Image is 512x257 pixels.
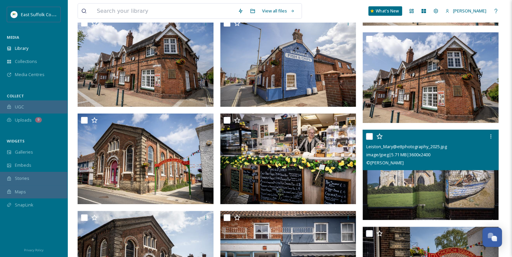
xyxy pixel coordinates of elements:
[442,4,490,18] a: [PERSON_NAME]
[15,162,31,168] span: Embeds
[482,227,502,247] button: Open Chat
[15,189,26,195] span: Maps
[363,32,499,123] img: Leiston_Mary@ettphotography_2025 (13).jpg
[15,104,24,110] span: UGC
[24,248,44,252] span: Privacy Policy
[78,17,214,107] img: Leiston_Mary@ettphotography_2025 (15).jpg
[220,114,356,204] img: Leiston_Mary@ettphotography_2025 (12).jpg
[21,11,61,18] span: East Suffolk Council
[15,117,32,123] span: Uploads
[366,143,447,150] span: Leiston_Mary@ettphotography_2025.jpg
[15,71,45,78] span: Media Centres
[368,6,402,16] a: What's New
[7,35,19,40] span: MEDIA
[7,93,24,98] span: COLLECT
[363,129,499,220] img: Leiston_Mary@ettphotography_2025.jpg
[24,246,44,254] a: Privacy Policy
[366,160,403,166] span: © [PERSON_NAME]
[15,175,29,182] span: Stories
[11,11,18,18] img: ESC%20Logo.png
[366,152,430,158] span: image/jpeg | 5.71 MB | 3600 x 2400
[15,149,33,155] span: Galleries
[15,45,28,52] span: Library
[35,117,42,123] div: 9
[15,202,33,208] span: SnapLink
[93,4,234,19] input: Search your library
[220,17,356,107] img: Leiston_Mary@ettphotography_2025 (16).jpg
[78,114,214,204] img: Leiston_Mary@ettphotography_2025 (10).jpg
[15,58,37,65] span: Collections
[259,4,298,18] a: View all files
[7,138,25,143] span: WIDGETS
[453,8,486,14] span: [PERSON_NAME]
